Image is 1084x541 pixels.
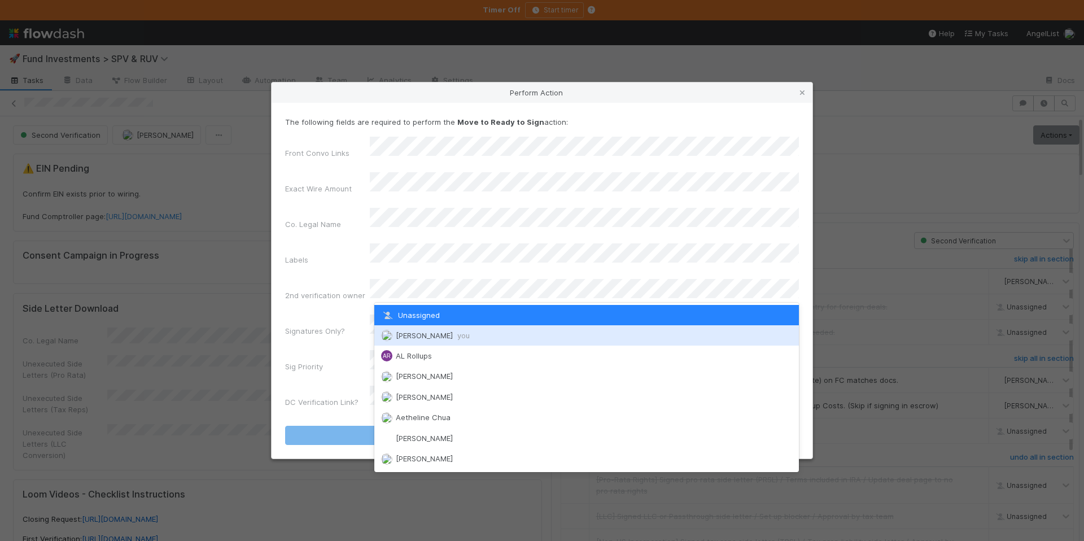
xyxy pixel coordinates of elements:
[285,290,365,301] label: 2nd verification owner
[396,434,453,443] span: [PERSON_NAME]
[285,116,799,128] p: The following fields are required to perform the action:
[396,372,453,381] span: [PERSON_NAME]
[285,361,323,372] label: Sig Priority
[381,371,392,382] img: avatar_55a2f090-1307-4765-93b4-f04da16234ba.png
[381,433,392,444] img: avatar_11b7e8e1-4922-4ee5-92a6-7dd98b75200c.png
[285,426,799,445] button: Move to Ready to Sign
[381,412,392,424] img: avatar_103f69d0-f655-4f4f-bc28-f3abe7034599.png
[381,330,392,341] img: avatar_501ac9d6-9fa6-4fe9-975e-1fd988f7bdb1.png
[396,392,453,402] span: [PERSON_NAME]
[396,413,451,422] span: Aetheline Chua
[381,350,392,361] div: AL Rollups
[396,331,470,340] span: [PERSON_NAME]
[285,147,349,159] label: Front Convo Links
[396,454,453,463] span: [PERSON_NAME]
[381,453,392,465] img: avatar_df83acd9-d480-4d6e-a150-67f005a3ea0d.png
[457,117,544,126] strong: Move to Ready to Sign
[285,396,359,408] label: DC Verification Link?
[381,311,440,320] span: Unassigned
[381,391,392,403] img: avatar_1d14498f-6309-4f08-8780-588779e5ce37.png
[396,351,432,360] span: AL Rollups
[272,82,812,103] div: Perform Action
[285,254,308,265] label: Labels
[285,325,345,337] label: Signatures Only?
[285,183,352,194] label: Exact Wire Amount
[285,219,341,230] label: Co. Legal Name
[457,331,470,340] span: you
[383,353,391,359] span: AR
